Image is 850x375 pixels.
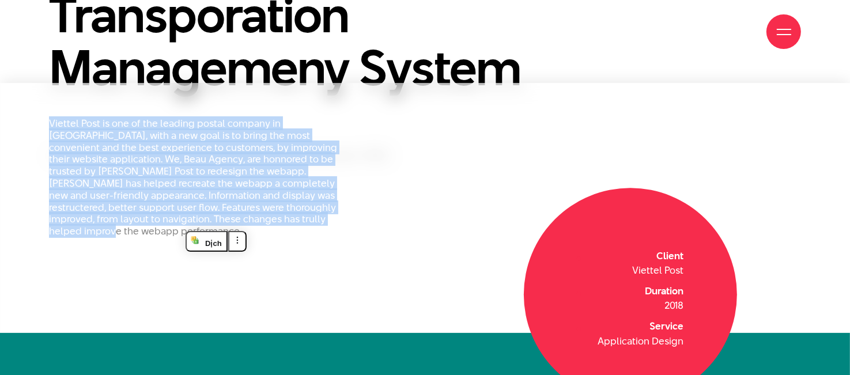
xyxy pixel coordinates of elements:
b: Duration [591,284,683,299]
b: Client [591,249,683,264]
b: Service [591,319,683,334]
p: Viettel Post is one of the leading postal company in [GEOGRAPHIC_DATA], with a new goal is to bri... [49,118,352,237]
div: Viettel Post [591,264,683,279]
li: Application Design [577,319,683,349]
div: 2018 [591,299,683,314]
